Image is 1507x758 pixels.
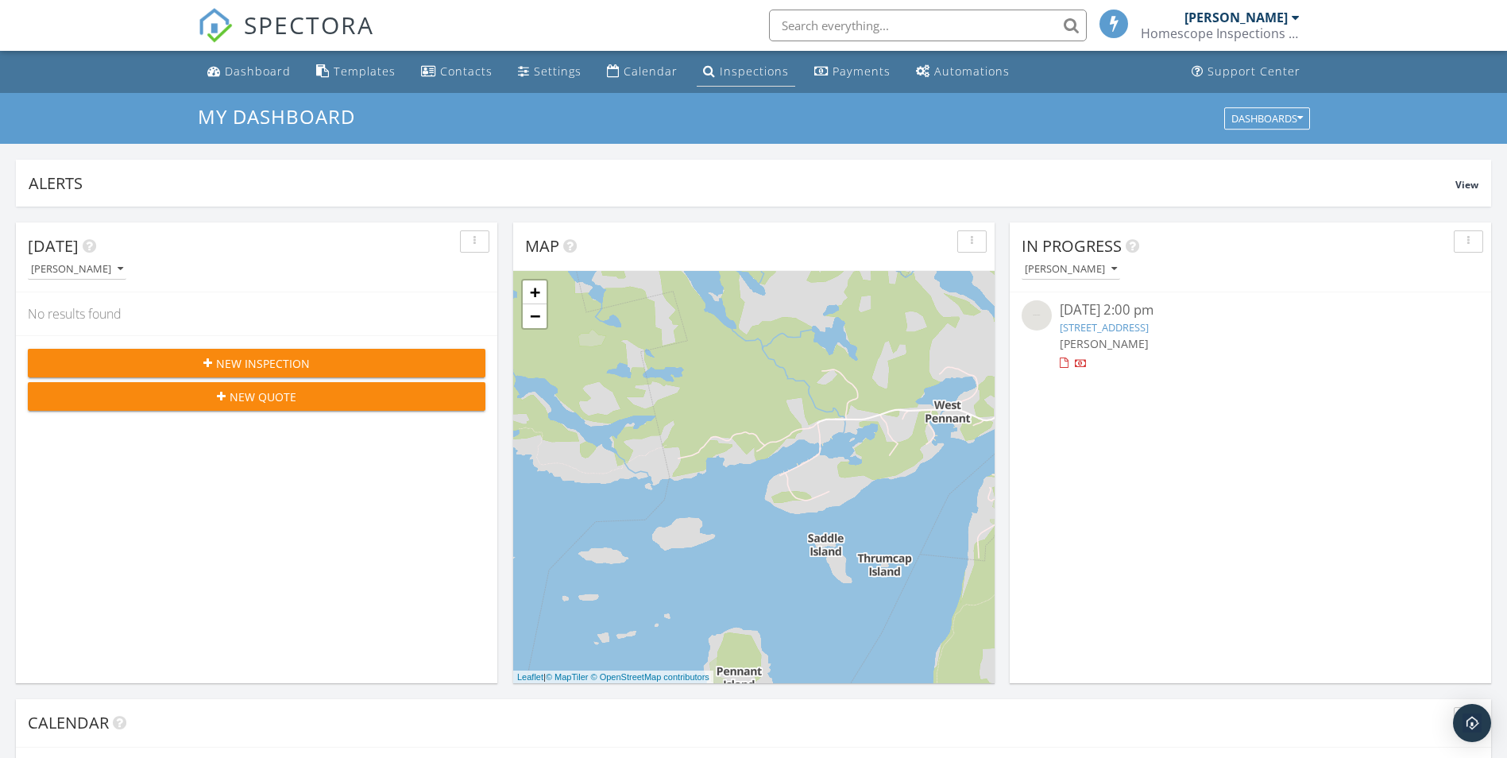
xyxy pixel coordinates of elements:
div: Templates [334,64,396,79]
div: [PERSON_NAME] [1025,264,1117,275]
span: View [1455,178,1478,191]
a: © MapTiler [546,672,589,682]
div: Settings [534,64,582,79]
div: Open Intercom Messenger [1453,704,1491,742]
div: Payments [833,64,891,79]
div: Calendar [624,64,678,79]
div: Support Center [1208,64,1300,79]
a: Automations (Basic) [910,57,1016,87]
a: Payments [808,57,897,87]
span: My Dashboard [198,103,355,130]
div: | [513,671,713,684]
a: Zoom in [523,280,547,304]
div: Dashboard [225,64,291,79]
img: The Best Home Inspection Software - Spectora [198,8,233,43]
input: Search everything... [769,10,1087,41]
button: New Inspection [28,349,485,377]
a: Settings [512,57,588,87]
div: Homescope Inspections Inc. [1141,25,1300,41]
a: Templates [310,57,402,87]
div: Inspections [720,64,789,79]
div: [PERSON_NAME] [1184,10,1288,25]
span: SPECTORA [244,8,374,41]
div: [DATE] 2:00 pm [1060,300,1441,320]
a: Leaflet [517,672,543,682]
span: [DATE] [28,235,79,257]
div: Alerts [29,172,1455,194]
a: [DATE] 2:00 pm [STREET_ADDRESS] [PERSON_NAME] [1022,300,1479,371]
button: New Quote [28,382,485,411]
span: Map [525,235,559,257]
button: [PERSON_NAME] [28,259,126,280]
span: In Progress [1022,235,1122,257]
span: [PERSON_NAME] [1060,336,1149,351]
a: [STREET_ADDRESS] [1060,320,1149,335]
span: Calendar [28,712,109,733]
a: Zoom out [523,304,547,328]
a: SPECTORA [198,21,374,55]
a: Contacts [415,57,499,87]
a: Calendar [601,57,684,87]
img: streetview [1022,300,1052,331]
a: Dashboard [201,57,297,87]
a: Support Center [1185,57,1307,87]
button: [PERSON_NAME] [1022,259,1120,280]
div: Contacts [440,64,493,79]
div: Dashboards [1231,113,1303,124]
div: No results found [16,292,497,335]
button: Dashboards [1224,107,1310,130]
span: New Quote [230,389,296,405]
span: New Inspection [216,355,310,372]
div: Automations [934,64,1010,79]
div: [PERSON_NAME] [31,264,123,275]
a: © OpenStreetMap contributors [591,672,709,682]
a: Inspections [697,57,795,87]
